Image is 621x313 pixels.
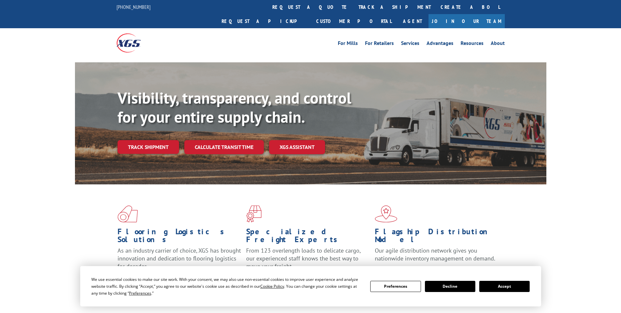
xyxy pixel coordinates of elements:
a: About [491,41,505,48]
a: For Retailers [365,41,394,48]
div: We use essential cookies to make our site work. With your consent, we may also use non-essential ... [91,276,362,297]
span: Cookie Policy [260,283,284,289]
img: xgs-icon-focused-on-flooring-red [246,205,262,222]
a: Customer Portal [311,14,396,28]
a: Calculate transit time [184,140,264,154]
a: Track shipment [118,140,179,154]
span: Preferences [129,290,151,296]
h1: Flooring Logistics Solutions [118,228,241,247]
a: Request a pickup [217,14,311,28]
button: Accept [479,281,530,292]
span: As an industry carrier of choice, XGS has brought innovation and dedication to flooring logistics... [118,247,241,270]
img: xgs-icon-total-supply-chain-intelligence-red [118,205,138,222]
span: Our agile distribution network gives you nationwide inventory management on demand. [375,247,495,262]
button: Preferences [370,281,421,292]
a: Agent [396,14,429,28]
img: xgs-icon-flagship-distribution-model-red [375,205,397,222]
h1: Specialized Freight Experts [246,228,370,247]
div: Cookie Consent Prompt [80,266,541,306]
a: Join Our Team [429,14,505,28]
a: Services [401,41,419,48]
a: XGS ASSISTANT [269,140,325,154]
a: For Mills [338,41,358,48]
a: Advantages [427,41,453,48]
b: Visibility, transparency, and control for your entire supply chain. [118,88,351,127]
p: From 123 overlength loads to delicate cargo, our experienced staff knows the best way to move you... [246,247,370,276]
button: Decline [425,281,475,292]
h1: Flagship Distribution Model [375,228,499,247]
a: Resources [461,41,484,48]
a: [PHONE_NUMBER] [117,4,151,10]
